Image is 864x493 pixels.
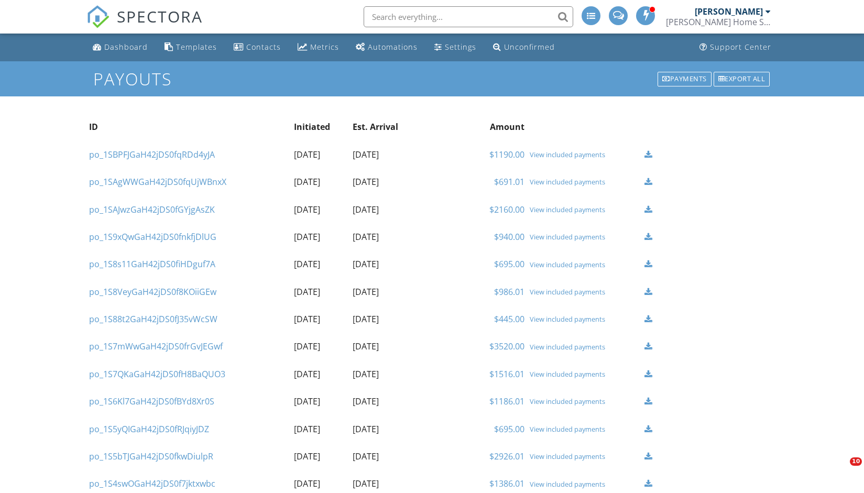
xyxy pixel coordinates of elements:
[489,204,524,215] a: $2160.00
[494,313,524,325] a: $445.00
[850,457,862,466] span: 10
[530,233,639,241] a: View included payments
[291,443,350,470] td: [DATE]
[530,343,639,351] a: View included payments
[430,38,480,57] a: Settings
[350,388,422,415] td: [DATE]
[246,42,281,52] div: Contacts
[489,38,559,57] a: Unconfirmed
[350,141,422,168] td: [DATE]
[350,250,422,278] td: [DATE]
[364,6,573,27] input: Search everything...
[530,452,639,461] a: View included payments
[86,5,110,28] img: The Best Home Inspection Software - Spectora
[291,141,350,168] td: [DATE]
[86,113,291,140] th: ID
[293,38,343,57] a: Metrics
[489,478,524,489] a: $1386.01
[291,388,350,415] td: [DATE]
[89,176,226,188] a: po_1SAgWWGaH42jDS0fqUjWBnxX
[104,42,148,52] div: Dashboard
[489,341,524,352] a: $3520.00
[350,305,422,333] td: [DATE]
[291,168,350,195] td: [DATE]
[530,480,639,488] a: View included payments
[89,451,213,462] a: po_1S5bTJGaH42jDS0fkwDiulpR
[350,443,422,470] td: [DATE]
[494,258,524,270] a: $695.00
[530,370,639,378] a: View included payments
[530,260,639,269] a: View included payments
[657,71,713,87] a: Payments
[229,38,285,57] a: Contacts
[89,478,215,489] a: po_1S4swOGaH42jDS0f7jktxwbc
[86,14,203,36] a: SPECTORA
[89,38,152,57] a: Dashboard
[291,250,350,278] td: [DATE]
[291,333,350,360] td: [DATE]
[828,457,854,483] iframe: Intercom live chat
[530,315,639,323] div: View included payments
[494,286,524,298] a: $986.01
[710,42,771,52] div: Support Center
[530,397,639,406] a: View included payments
[666,17,771,27] div: Rojek Home Services
[368,42,418,52] div: Automations
[291,278,350,305] td: [DATE]
[489,451,524,462] a: $2926.01
[176,42,217,52] div: Templates
[494,423,524,435] a: $695.00
[291,415,350,443] td: [DATE]
[489,368,524,380] a: $1516.01
[530,205,639,214] a: View included payments
[530,288,639,296] a: View included payments
[117,5,203,27] span: SPECTORA
[350,196,422,223] td: [DATE]
[695,38,775,57] a: Support Center
[714,72,770,86] div: Export all
[350,415,422,443] td: [DATE]
[494,176,524,188] a: $691.01
[89,341,223,352] a: po_1S7mWwGaH42jDS0frGvJEGwf
[530,150,639,159] a: View included payments
[291,360,350,388] td: [DATE]
[291,305,350,333] td: [DATE]
[530,425,639,433] a: View included payments
[494,231,524,243] a: $940.00
[89,231,216,243] a: po_1S9xQwGaH42jDS0fnkfjDlUG
[310,42,339,52] div: Metrics
[489,396,524,407] a: $1186.01
[89,368,225,380] a: po_1S7QKaGaH42jDS0fH8BaQUO3
[350,278,422,305] td: [DATE]
[530,178,639,186] a: View included payments
[291,113,350,140] th: Initiated
[504,42,555,52] div: Unconfirmed
[352,38,422,57] a: Automations (Advanced)
[291,196,350,223] td: [DATE]
[89,396,214,407] a: po_1S6Kl7GaH42jDS0fBYd8Xr0S
[89,313,217,325] a: po_1S88t2GaH42jDS0fJ35vWcSW
[350,360,422,388] td: [DATE]
[160,38,221,57] a: Templates
[89,149,215,160] a: po_1SBPFJGaH42jDS0fqRDd4yJA
[89,204,215,215] a: po_1SAJwzGaH42jDS0fGYjgAsZK
[695,6,763,17] div: [PERSON_NAME]
[350,333,422,360] td: [DATE]
[445,42,476,52] div: Settings
[291,223,350,250] td: [DATE]
[422,113,527,140] th: Amount
[93,70,771,88] h1: Payouts
[713,71,771,87] a: Export all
